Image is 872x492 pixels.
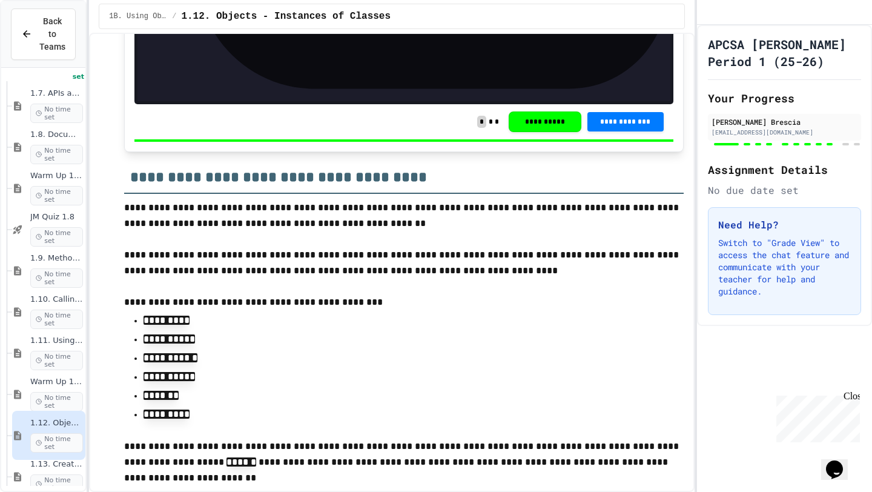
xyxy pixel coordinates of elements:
span: 1.13. Creating and Initializing Objects: Constructors [30,459,83,470]
span: 1.12. Objects - Instances of Classes [30,418,83,428]
span: JM Quiz 1.8 [30,212,83,222]
iframe: chat widget [821,444,860,480]
span: Back to Teams [39,15,65,53]
span: 1.11. Using the Math Class [30,336,83,346]
h1: APCSA [PERSON_NAME] Period 1 (25-26) [708,36,861,70]
div: Chat with us now!Close [5,5,84,77]
span: Warm Up 1.10-1.11 [30,377,83,387]
span: 1.7. APIs and Libraries [30,88,83,99]
span: 1B. Using Objects [109,12,167,21]
span: 1.9. Method Signatures [30,253,83,264]
span: 1.12. Objects - Instances of Classes [181,9,391,24]
span: No time set [30,310,83,329]
span: No time set [30,433,83,453]
span: No time set [30,186,83,205]
button: Back to Teams [11,8,76,60]
div: [EMAIL_ADDRESS][DOMAIN_NAME] [712,128,857,137]
p: Switch to "Grade View" to access the chat feature and communicate with your teacher for help and ... [718,237,851,298]
span: 1.10. Calling Class Methods [30,294,83,305]
span: No time set [30,392,83,411]
iframe: chat widget [771,391,860,442]
span: No time set [30,227,83,247]
h2: Assignment Details [708,161,861,178]
span: Warm Up 1.7-1.8 [30,171,83,181]
span: No time set [30,145,83,164]
span: No time set [30,268,83,288]
span: / [172,12,176,21]
span: No time set [30,351,83,370]
div: No due date set [708,183,861,198]
div: [PERSON_NAME] Brescia [712,116,857,127]
h2: Your Progress [708,90,861,107]
h3: Need Help? [718,218,851,232]
span: 1.8. Documentation with Comments and Preconditions [30,130,83,140]
span: No time set [30,104,83,123]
